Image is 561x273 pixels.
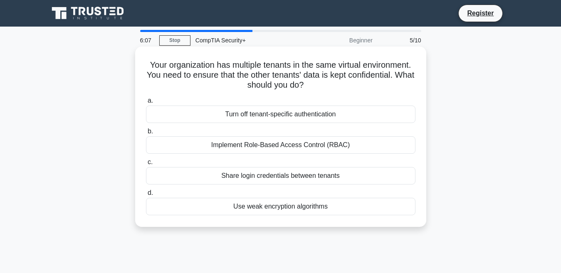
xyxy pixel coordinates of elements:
a: Stop [159,35,190,46]
div: Use weak encryption algorithms [146,198,415,215]
span: b. [148,128,153,135]
div: Turn off tenant-specific authentication [146,106,415,123]
span: d. [148,189,153,196]
div: 5/10 [378,32,426,49]
a: Register [462,8,499,18]
div: Share login credentials between tenants [146,167,415,184]
div: Beginner [305,32,378,49]
div: Implement Role-Based Access Control (RBAC) [146,136,415,154]
div: 6:07 [135,32,159,49]
div: CompTIA Security+ [190,32,305,49]
h5: Your organization has multiple tenants in the same virtual environment. You need to ensure that t... [145,60,416,91]
span: a. [148,97,153,104]
span: c. [148,158,153,165]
